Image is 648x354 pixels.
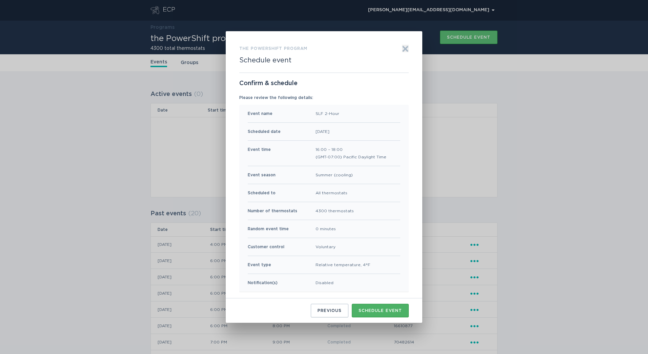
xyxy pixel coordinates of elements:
[316,171,353,179] div: Summer (cooling)
[316,189,347,197] div: All thermostats
[316,128,329,135] div: [DATE]
[248,189,276,197] div: Scheduled to
[311,304,348,317] button: Previous
[248,243,284,251] div: Customer control
[248,110,272,117] div: Event name
[239,45,307,52] h3: the PowerShift program
[316,243,336,251] div: Voluntary
[316,146,386,153] span: 16:00 – 18:00
[316,110,339,117] div: SLF 2-Hour
[248,261,271,269] div: Event type
[248,128,281,135] div: Scheduled date
[248,146,271,161] div: Event time
[248,171,276,179] div: Event season
[248,207,297,215] div: Number of thermostats
[352,304,409,317] button: Schedule event
[248,225,289,233] div: Random event time
[248,279,278,287] div: Notification(s)
[316,225,336,233] div: 0 minutes
[316,207,354,215] div: 4300 thermostats
[239,94,409,101] div: Please review the following details:
[316,279,333,287] div: Disabled
[359,309,402,313] div: Schedule event
[239,56,291,64] h2: Schedule event
[316,261,370,269] div: Relative temperature, 4°F
[316,153,386,161] span: (GMT-07:00) Pacific Daylight Time
[239,80,409,87] p: Confirm & schedule
[402,45,409,52] button: Exit
[318,309,342,313] div: Previous
[226,31,422,323] div: Form to create an event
